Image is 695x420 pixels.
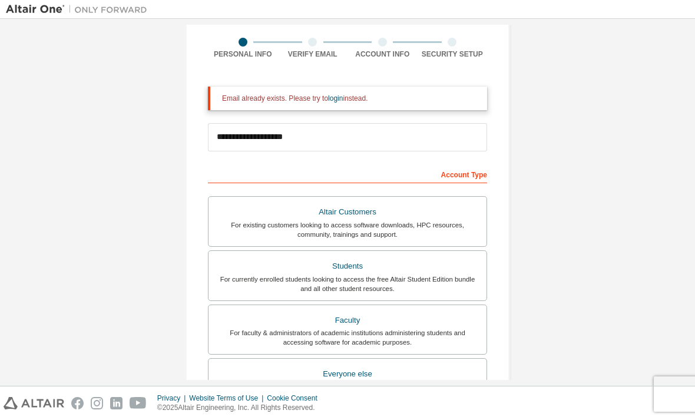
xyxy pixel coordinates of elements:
[71,397,84,409] img: facebook.svg
[4,397,64,409] img: altair_logo.svg
[216,275,479,293] div: For currently enrolled students looking to access the free Altair Student Edition bundle and all ...
[216,258,479,275] div: Students
[418,49,488,59] div: Security Setup
[91,397,103,409] img: instagram.svg
[208,164,487,183] div: Account Type
[278,49,348,59] div: Verify Email
[157,393,189,403] div: Privacy
[157,403,325,413] p: © 2025 Altair Engineering, Inc. All Rights Reserved.
[347,49,418,59] div: Account Info
[216,312,479,329] div: Faculty
[130,397,147,409] img: youtube.svg
[189,393,267,403] div: Website Terms of Use
[6,4,153,15] img: Altair One
[216,204,479,220] div: Altair Customers
[222,94,478,103] div: Email already exists. Please try to instead.
[110,397,123,409] img: linkedin.svg
[216,328,479,347] div: For faculty & administrators of academic institutions administering students and accessing softwa...
[328,94,343,102] a: login
[208,49,278,59] div: Personal Info
[267,393,324,403] div: Cookie Consent
[216,366,479,382] div: Everyone else
[216,220,479,239] div: For existing customers looking to access software downloads, HPC resources, community, trainings ...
